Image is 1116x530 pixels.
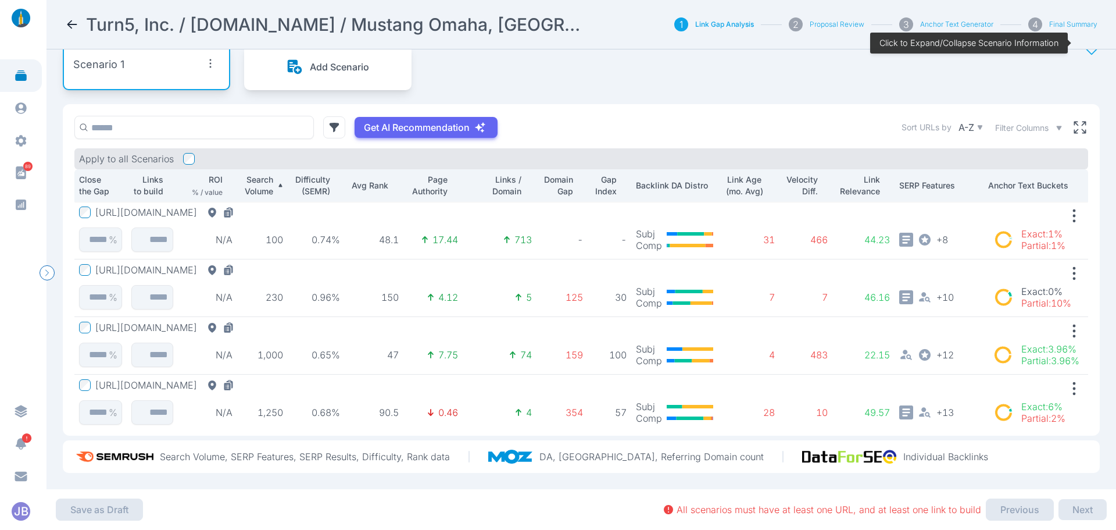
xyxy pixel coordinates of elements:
[802,450,903,464] img: data_for_seo_logo.e5120ddb.png
[526,291,532,303] p: 5
[539,451,764,463] p: DA, [GEOGRAPHIC_DATA], Referring Domain count
[109,349,117,361] p: %
[784,407,828,418] p: 10
[592,349,626,361] p: 100
[86,14,581,35] h2: Turn5, Inc. / AmericanMuscle.com / Mustang Omaha, NE
[725,291,775,303] p: 7
[349,407,399,418] p: 90.5
[636,412,662,424] p: Comp
[725,234,775,246] p: 31
[364,122,470,133] p: Get AI Recommendation
[292,234,340,246] p: 0.74%
[438,291,458,303] p: 4.12
[956,119,986,136] button: A-Z
[408,174,448,197] p: Page Authority
[1021,228,1065,240] p: Exact : 1%
[936,348,954,361] span: + 12
[725,174,764,197] p: Link Age (mo. Avg)
[789,17,803,31] div: 2
[292,407,340,418] p: 0.68%
[899,17,913,31] div: 3
[209,174,223,186] p: ROI
[592,234,626,246] p: -
[1028,17,1042,31] div: 4
[349,291,399,303] p: 150
[292,291,340,303] p: 0.96%
[349,180,388,191] p: Avg Rank
[183,407,233,418] p: N/A
[636,355,662,367] p: Comp
[438,349,458,361] p: 7.75
[986,499,1054,521] button: Previous
[784,291,828,303] p: 7
[837,174,879,197] p: Link Relevance
[541,234,583,246] p: -
[79,153,174,165] p: Apply to all Scenarios
[1021,343,1079,355] p: Exact : 3.96%
[958,122,974,133] p: A-Z
[837,349,890,361] p: 22.15
[899,180,979,191] p: SERP Features
[242,407,283,418] p: 1,250
[467,174,521,197] p: Links / Domain
[56,499,143,521] button: Save as Draft
[592,407,626,418] p: 57
[725,349,775,361] p: 4
[677,504,981,515] p: All scenarios must have at least one URL, and at least one link to build
[810,20,864,29] button: Proposal Review
[695,20,754,29] button: Link Gap Analysis
[636,401,662,412] p: Subj
[903,451,988,463] p: Individual Backlinks
[1058,499,1107,520] button: Next
[995,122,1049,134] span: Filter Columns
[784,174,818,197] p: Velocity Diff.
[109,234,117,246] p: %
[541,291,583,303] p: 125
[1021,240,1065,251] p: Partial : 1%
[592,174,617,197] p: Gap Index
[438,407,458,418] p: 0.46
[242,349,283,361] p: 1,000
[488,450,540,464] img: moz_logo.a3998d80.png
[432,234,458,246] p: 17.44
[160,451,450,463] p: Search Volume, SERP Features, SERP Results, Difficulty, Rank data
[1021,297,1071,309] p: Partial : 10%
[636,228,662,240] p: Subj
[292,174,330,197] p: Difficulty (SEMR)
[73,56,124,73] p: Scenario 1
[725,407,775,418] p: 28
[995,122,1063,134] button: Filter Columns
[592,291,626,303] p: 30
[636,297,662,309] p: Comp
[936,405,954,418] span: + 13
[183,291,233,303] p: N/A
[520,349,532,361] p: 74
[636,240,662,251] p: Comp
[95,264,239,276] button: [URL][DOMAIN_NAME]
[514,234,532,246] p: 713
[72,445,160,468] img: semrush_logo.573af308.png
[636,286,662,297] p: Subj
[1021,286,1071,297] p: Exact : 0%
[541,407,583,418] p: 354
[636,180,716,191] p: Backlink DA Distro
[95,379,239,391] button: [URL][DOMAIN_NAME]
[636,343,662,355] p: Subj
[95,207,239,218] button: [URL][DOMAIN_NAME]
[902,122,952,133] label: Sort URLs by
[310,61,369,73] p: Add Scenario
[183,349,233,361] p: N/A
[837,291,890,303] p: 46.16
[183,234,233,246] p: N/A
[541,349,583,361] p: 159
[837,407,890,418] p: 49.57
[879,37,1058,49] p: Click to Expand/Collapse Scenario Information
[355,117,498,138] button: Get AI Recommendation
[292,349,340,361] p: 0.65%
[23,162,33,171] span: 89
[526,407,532,418] p: 4
[988,180,1083,191] p: Anchor Text Buckets
[287,59,369,75] button: Add Scenario
[242,174,273,197] p: Search Volume
[837,234,890,246] p: 44.23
